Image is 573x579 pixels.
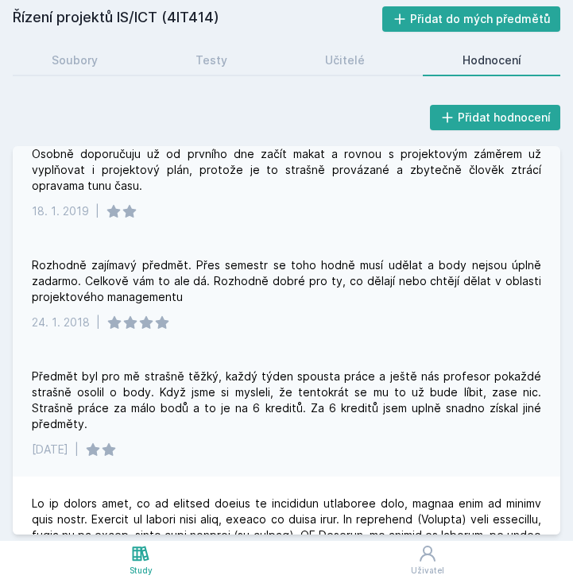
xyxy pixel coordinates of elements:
[32,203,89,219] div: 18. 1. 2019
[32,315,90,330] div: 24. 1. 2018
[32,442,68,457] div: [DATE]
[430,105,561,130] button: Přidat hodnocení
[75,442,79,457] div: |
[52,52,98,68] div: Soubory
[325,52,365,68] div: Učitelé
[382,6,561,32] button: Přidat do mých předmětů
[32,369,541,432] div: Předmět byl pro mě strašně těžký, každý týden spousta práce a ještě nás profesor pokaždé strašně ...
[130,565,153,577] div: Study
[463,52,521,68] div: Hodnocení
[32,257,541,305] div: Rozhodně zajímavý předmět. Přes semestr se toho hodně musí udělat a body nejsou úplně zadarmo. Ce...
[423,44,560,76] a: Hodnocení
[411,565,444,577] div: Uživatel
[13,6,382,32] h2: Řízení projektů IS/ICT (4IT414)
[281,541,573,579] a: Uživatel
[95,203,99,219] div: |
[196,52,227,68] div: Testy
[157,44,267,76] a: Testy
[13,44,137,76] a: Soubory
[286,44,405,76] a: Učitelé
[96,315,100,330] div: |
